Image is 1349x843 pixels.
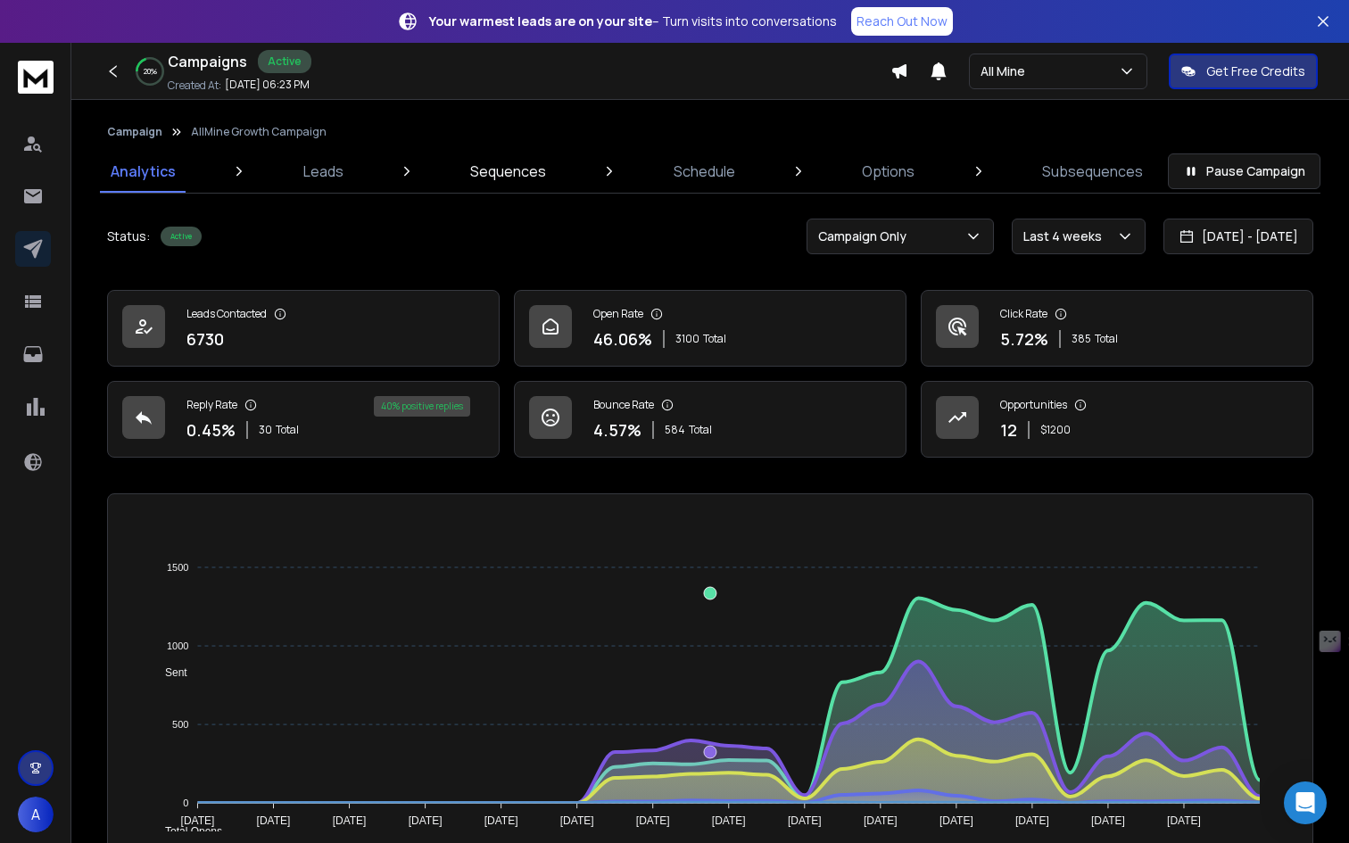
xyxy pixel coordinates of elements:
[1206,62,1305,80] p: Get Free Credits
[144,66,157,77] p: 20 %
[851,150,925,193] a: Options
[1000,307,1047,321] p: Click Rate
[186,398,237,412] p: Reply Rate
[921,290,1313,367] a: Click Rate5.72%385Total
[18,797,54,832] button: A
[712,814,746,827] tspan: [DATE]
[183,798,188,808] tspan: 0
[1031,150,1154,193] a: Subsequences
[1000,398,1067,412] p: Opportunities
[259,423,272,437] span: 30
[1000,417,1017,442] p: 12
[689,423,712,437] span: Total
[303,161,343,182] p: Leads
[1095,332,1118,346] span: Total
[191,125,327,139] p: AllMine Growth Campaign
[593,326,652,351] p: 46.06 %
[663,150,746,193] a: Schedule
[636,814,670,827] tspan: [DATE]
[293,150,354,193] a: Leads
[172,719,188,730] tspan: 500
[560,814,594,827] tspan: [DATE]
[167,641,188,651] tspan: 1000
[1023,227,1109,245] p: Last 4 weeks
[857,12,948,30] p: Reach Out Now
[107,227,150,245] p: Status:
[665,423,685,437] span: 584
[374,396,470,417] div: 40 % positive replies
[1040,423,1071,437] p: $ 1200
[1284,781,1327,824] div: Open Intercom Messenger
[851,7,953,36] a: Reach Out Now
[818,227,914,245] p: Campaign Only
[111,161,176,182] p: Analytics
[675,332,699,346] span: 3100
[674,161,735,182] p: Schedule
[18,61,54,94] img: logo
[593,307,643,321] p: Open Rate
[186,307,267,321] p: Leads Contacted
[514,381,906,458] a: Bounce Rate4.57%584Total
[593,398,654,412] p: Bounce Rate
[409,814,443,827] tspan: [DATE]
[1015,814,1049,827] tspan: [DATE]
[167,562,188,573] tspan: 1500
[1042,161,1143,182] p: Subsequences
[864,814,898,827] tspan: [DATE]
[181,814,215,827] tspan: [DATE]
[1167,814,1201,827] tspan: [DATE]
[161,227,202,246] div: Active
[981,62,1032,80] p: All Mine
[333,814,367,827] tspan: [DATE]
[107,381,500,458] a: Reply Rate0.45%30Total40% positive replies
[186,417,236,442] p: 0.45 %
[100,150,186,193] a: Analytics
[276,423,299,437] span: Total
[107,125,162,139] button: Campaign
[514,290,906,367] a: Open Rate46.06%3100Total
[152,825,222,838] span: Total Opens
[1163,219,1313,254] button: [DATE] - [DATE]
[225,78,310,92] p: [DATE] 06:23 PM
[1169,54,1318,89] button: Get Free Credits
[939,814,973,827] tspan: [DATE]
[429,12,837,30] p: – Turn visits into conversations
[862,161,915,182] p: Options
[186,326,224,351] p: 6730
[1168,153,1320,189] button: Pause Campaign
[470,161,546,182] p: Sequences
[703,332,726,346] span: Total
[168,51,247,72] h1: Campaigns
[921,381,1313,458] a: Opportunities12$1200
[593,417,641,442] p: 4.57 %
[1091,814,1125,827] tspan: [DATE]
[168,79,221,93] p: Created At:
[788,814,822,827] tspan: [DATE]
[257,814,291,827] tspan: [DATE]
[1072,332,1091,346] span: 385
[484,814,518,827] tspan: [DATE]
[459,150,557,193] a: Sequences
[1000,326,1048,351] p: 5.72 %
[107,290,500,367] a: Leads Contacted6730
[258,50,311,73] div: Active
[152,666,187,679] span: Sent
[429,12,652,29] strong: Your warmest leads are on your site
